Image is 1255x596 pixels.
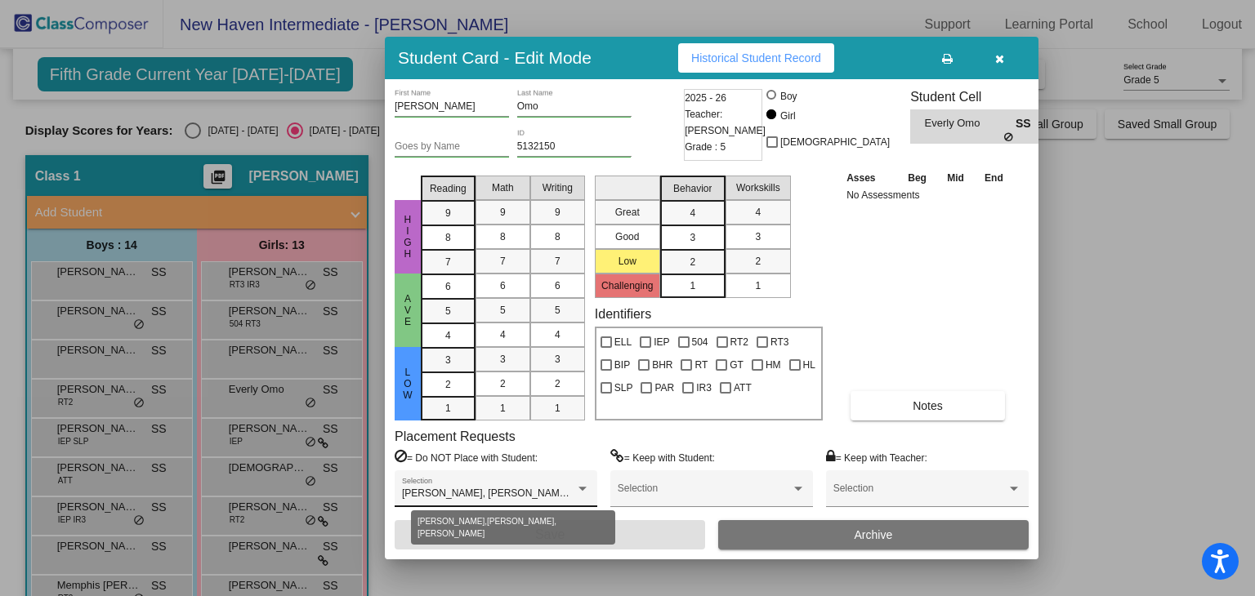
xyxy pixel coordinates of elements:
span: Math [492,180,514,195]
span: 7 [555,254,561,269]
label: = Keep with Student: [610,449,715,465]
label: = Do NOT Place with Student: [395,449,538,465]
span: 2 [755,254,761,269]
span: High [400,214,415,260]
span: 7 [500,254,506,269]
div: Girl [779,109,796,123]
span: Writing [543,180,573,195]
th: End [974,169,1013,187]
span: BHR [652,355,672,375]
span: 1 [445,401,451,416]
span: 2 [500,376,506,391]
span: 3 [555,352,561,367]
span: Historical Student Record [691,51,821,64]
label: Placement Requests [395,429,516,444]
span: 1 [690,278,695,293]
button: Notes [851,391,1005,420]
span: 4 [500,327,506,342]
span: 3 [690,230,695,245]
h3: Student Cell [910,89,1052,105]
span: 1 [755,278,761,293]
span: 2 [445,377,451,392]
span: 2025 - 26 [685,90,726,106]
span: 8 [500,229,506,244]
span: PAR [654,378,674,398]
span: 6 [500,278,506,293]
th: Mid [937,169,974,187]
span: 3 [445,353,451,367]
span: BIP [614,355,630,375]
span: GT [730,355,744,375]
label: Identifiers [595,306,651,322]
input: Enter ID [517,141,632,153]
button: Historical Student Record [678,43,834,73]
span: 3 [755,229,761,244]
span: 9 [555,205,561,220]
span: 5 [500,303,506,318]
span: 4 [445,328,451,343]
button: Save [395,520,705,549]
span: 4 [755,205,761,220]
span: 1 [500,401,506,416]
span: [DEMOGRAPHIC_DATA] [780,132,890,152]
span: Teacher: [PERSON_NAME] [685,106,766,139]
span: 6 [445,279,451,294]
span: Everly Omo [925,115,1016,132]
span: Workskills [736,180,780,195]
span: Archive [855,528,893,541]
div: Boy [779,89,797,104]
span: 2 [555,376,561,391]
span: SLP [614,378,633,398]
span: HM [766,355,781,375]
span: 504 [692,332,708,352]
span: RT2 [730,332,748,352]
th: Asses [842,169,897,187]
span: IR3 [696,378,712,398]
span: 5 [555,303,561,318]
span: ELL [614,332,632,352]
label: = Keep with Teacher: [826,449,927,465]
span: Grade : 5 [685,139,726,155]
span: 1 [555,401,561,416]
th: Beg [897,169,936,187]
input: goes by name [395,141,509,153]
span: RT [694,355,708,375]
span: [PERSON_NAME], [PERSON_NAME], [PERSON_NAME] [402,487,654,499]
span: 4 [690,206,695,220]
span: Behavior [673,181,712,196]
span: Reading [430,181,467,196]
span: 5 [445,304,451,318]
span: Ave [400,293,415,327]
span: HL [803,355,815,375]
span: 3 [500,352,506,367]
td: No Assessments [842,187,1014,203]
span: 2 [690,255,695,269]
span: RT3 [770,332,788,352]
span: 7 [445,255,451,269]
span: 8 [555,229,561,244]
span: SS [1016,115,1038,132]
span: Low [400,367,415,401]
span: 6 [555,278,561,293]
span: Save [535,527,565,541]
span: IEP [654,332,669,352]
span: 8 [445,230,451,245]
span: 4 [555,327,561,342]
h3: Student Card - Edit Mode [398,47,592,68]
span: ATT [734,378,752,398]
button: Archive [718,520,1029,549]
span: Notes [913,399,943,412]
span: 9 [445,206,451,220]
span: 9 [500,205,506,220]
